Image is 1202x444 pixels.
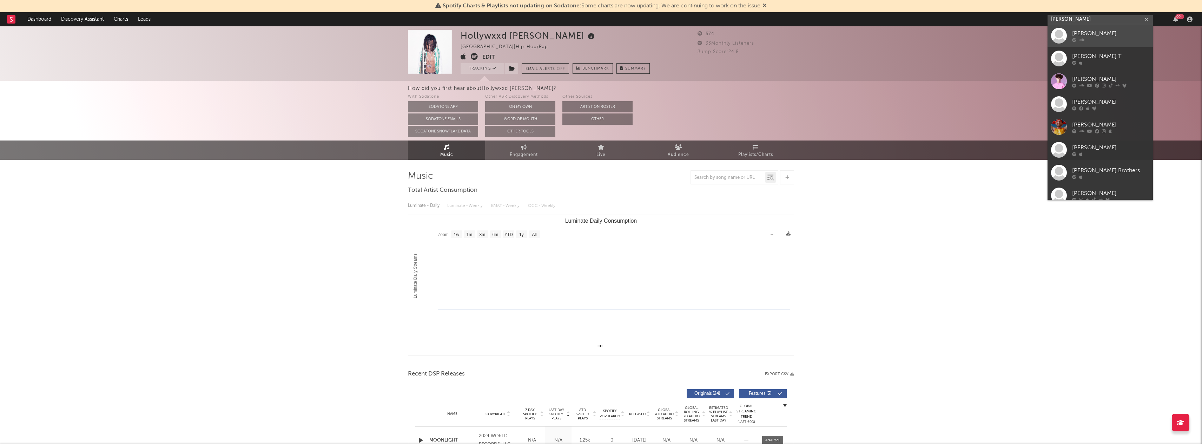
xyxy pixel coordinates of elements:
[655,437,678,444] div: N/A
[1048,15,1153,24] input: Search for artists
[519,232,524,237] text: 1y
[770,232,774,237] text: →
[485,126,555,137] button: Other Tools
[762,3,767,9] span: Dismiss
[562,93,633,101] div: Other Sources
[691,175,765,181] input: Search by song name or URL
[408,84,1202,93] div: How did you first hear about Hollywxxd [PERSON_NAME] ?
[485,113,555,125] button: Word Of Mouth
[485,141,562,160] a: Engagement
[440,151,453,159] span: Music
[573,408,592,420] span: ATD Spotify Plays
[744,392,776,396] span: Features ( 3 )
[1048,93,1153,116] a: [PERSON_NAME]
[461,43,556,51] div: [GEOGRAPHIC_DATA] | Hip-Hop/Rap
[480,232,486,237] text: 3m
[687,389,734,398] button: Originals(24)
[467,232,473,237] text: 1m
[485,101,555,112] button: On My Own
[709,437,732,444] div: N/A
[625,67,646,71] span: Summary
[1048,161,1153,184] a: [PERSON_NAME] Brothers
[522,63,569,74] button: Email AlertsOff
[682,437,705,444] div: N/A
[461,63,504,74] button: Tracking
[485,93,555,101] div: Other A&R Discovery Methods
[1072,52,1149,60] div: [PERSON_NAME] T
[691,392,724,396] span: Originals ( 24 )
[1048,47,1153,70] a: [PERSON_NAME] T
[1072,166,1149,175] div: [PERSON_NAME] Brothers
[1048,70,1153,93] a: [PERSON_NAME]
[547,408,566,420] span: Last Day Spotify Plays
[562,101,633,112] button: Artist on Roster
[582,65,609,73] span: Benchmark
[562,141,640,160] a: Live
[765,372,794,376] button: Export CSV
[717,141,794,160] a: Playlists/Charts
[454,232,460,237] text: 1w
[640,141,717,160] a: Audience
[413,254,418,298] text: Luminate Daily Streams
[698,50,739,54] span: Jump Score: 24.8
[573,63,613,74] a: Benchmark
[1175,14,1184,19] div: 99 +
[1072,143,1149,152] div: [PERSON_NAME]
[573,437,596,444] div: 1.25k
[521,437,543,444] div: N/A
[408,93,478,101] div: With Sodatone
[408,113,478,125] button: Sodatone Emails
[698,32,714,36] span: 574
[486,412,506,416] span: Copyright
[547,437,570,444] div: N/A
[1072,29,1149,38] div: [PERSON_NAME]
[461,30,596,41] div: Hollywxxd [PERSON_NAME]
[600,409,620,419] span: Spotify Popularity
[109,12,133,26] a: Charts
[521,408,539,420] span: 7 Day Spotify Plays
[562,113,633,125] button: Other
[1072,189,1149,197] div: [PERSON_NAME]
[1072,120,1149,129] div: [PERSON_NAME]
[22,12,56,26] a: Dashboard
[504,232,513,237] text: YTD
[1173,17,1178,22] button: 99+
[438,232,449,237] text: Zoom
[1048,24,1153,47] a: [PERSON_NAME]
[408,370,465,378] span: Recent DSP Releases
[408,126,478,137] button: Sodatone Snowflake Data
[133,12,156,26] a: Leads
[565,218,637,224] text: Luminate Daily Consumption
[739,389,787,398] button: Features(3)
[493,232,498,237] text: 6m
[698,41,754,46] span: 33 Monthly Listeners
[682,406,701,423] span: Global Rolling 7D Audio Streams
[443,3,760,9] span: : Some charts are now updating. We are continuing to work on the issue
[408,215,794,355] svg: Luminate Daily Consumption
[600,437,624,444] div: 0
[429,411,475,417] div: Name
[1072,98,1149,106] div: [PERSON_NAME]
[655,408,674,420] span: Global ATD Audio Streams
[1048,138,1153,161] a: [PERSON_NAME]
[1072,75,1149,83] div: [PERSON_NAME]
[738,151,773,159] span: Playlists/Charts
[408,101,478,112] button: Sodatone App
[628,437,651,444] div: [DATE]
[1048,184,1153,207] a: [PERSON_NAME]
[616,63,650,74] button: Summary
[510,151,538,159] span: Engagement
[736,404,757,425] div: Global Streaming Trend (Last 60D)
[596,151,606,159] span: Live
[1048,116,1153,138] a: [PERSON_NAME]
[629,412,646,416] span: Released
[429,437,475,444] a: MOONLIGHT
[532,232,536,237] text: All
[56,12,109,26] a: Discovery Assistant
[482,53,495,62] button: Edit
[443,3,580,9] span: Spotify Charts & Playlists not updating on Sodatone
[408,186,477,195] span: Total Artist Consumption
[709,406,728,423] span: Estimated % Playlist Streams Last Day
[408,141,485,160] a: Music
